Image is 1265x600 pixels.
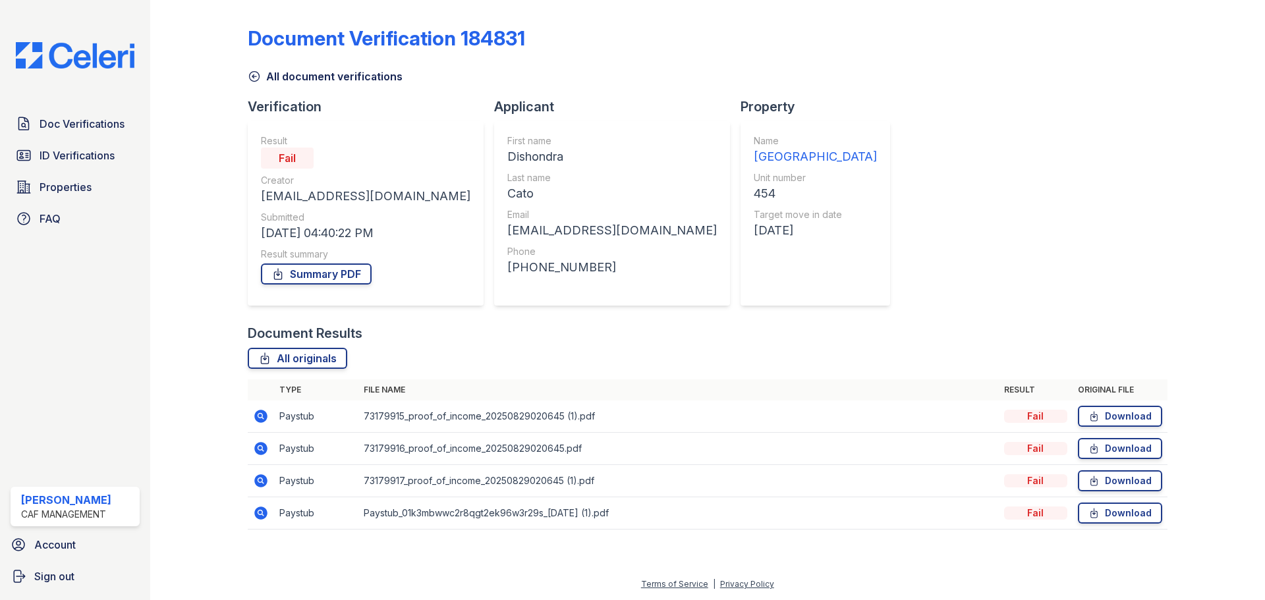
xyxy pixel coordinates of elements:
[11,205,140,232] a: FAQ
[1073,379,1167,400] th: Original file
[274,497,358,530] td: Paystub
[261,148,314,169] div: Fail
[261,187,470,205] div: [EMAIL_ADDRESS][DOMAIN_NAME]
[754,134,877,148] div: Name
[754,171,877,184] div: Unit number
[40,179,92,195] span: Properties
[40,116,125,132] span: Doc Verifications
[754,221,877,240] div: [DATE]
[40,148,115,163] span: ID Verifications
[21,492,111,508] div: [PERSON_NAME]
[507,148,717,166] div: Dishondra
[507,245,717,258] div: Phone
[507,171,717,184] div: Last name
[248,26,525,50] div: Document Verification 184831
[507,134,717,148] div: First name
[11,142,140,169] a: ID Verifications
[507,221,717,240] div: [EMAIL_ADDRESS][DOMAIN_NAME]
[1004,474,1067,487] div: Fail
[261,248,470,261] div: Result summary
[754,148,877,166] div: [GEOGRAPHIC_DATA]
[34,537,76,553] span: Account
[5,42,145,68] img: CE_Logo_Blue-a8612792a0a2168367f1c8372b55b34899dd931a85d93a1a3d3e32e68fde9ad4.png
[1004,506,1067,520] div: Fail
[1078,503,1162,524] a: Download
[5,532,145,558] a: Account
[21,508,111,521] div: CAF Management
[261,211,470,224] div: Submitted
[358,400,999,433] td: 73179915_proof_of_income_20250829020645 (1).pdf
[754,184,877,203] div: 454
[358,379,999,400] th: File name
[1078,406,1162,427] a: Download
[5,563,145,589] a: Sign out
[11,174,140,200] a: Properties
[274,379,358,400] th: Type
[261,263,372,285] a: Summary PDF
[248,348,347,369] a: All originals
[754,208,877,221] div: Target move in date
[34,568,74,584] span: Sign out
[720,579,774,589] a: Privacy Policy
[494,97,741,116] div: Applicant
[1004,410,1067,423] div: Fail
[1078,470,1162,491] a: Download
[358,465,999,497] td: 73179917_proof_of_income_20250829020645 (1).pdf
[358,497,999,530] td: Paystub_01k3mbwwc2r8qgt2ek96w3r29s_[DATE] (1).pdf
[754,134,877,166] a: Name [GEOGRAPHIC_DATA]
[1078,438,1162,459] a: Download
[507,184,717,203] div: Cato
[1210,547,1252,587] iframe: chat widget
[1004,442,1067,455] div: Fail
[40,211,61,227] span: FAQ
[741,97,901,116] div: Property
[261,174,470,187] div: Creator
[641,579,708,589] a: Terms of Service
[507,208,717,221] div: Email
[274,433,358,465] td: Paystub
[261,224,470,242] div: [DATE] 04:40:22 PM
[248,68,403,84] a: All document verifications
[248,324,362,342] div: Document Results
[11,111,140,137] a: Doc Verifications
[358,433,999,465] td: 73179916_proof_of_income_20250829020645.pdf
[999,379,1073,400] th: Result
[248,97,494,116] div: Verification
[274,400,358,433] td: Paystub
[713,579,716,589] div: |
[261,134,470,148] div: Result
[507,258,717,277] div: [PHONE_NUMBER]
[274,465,358,497] td: Paystub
